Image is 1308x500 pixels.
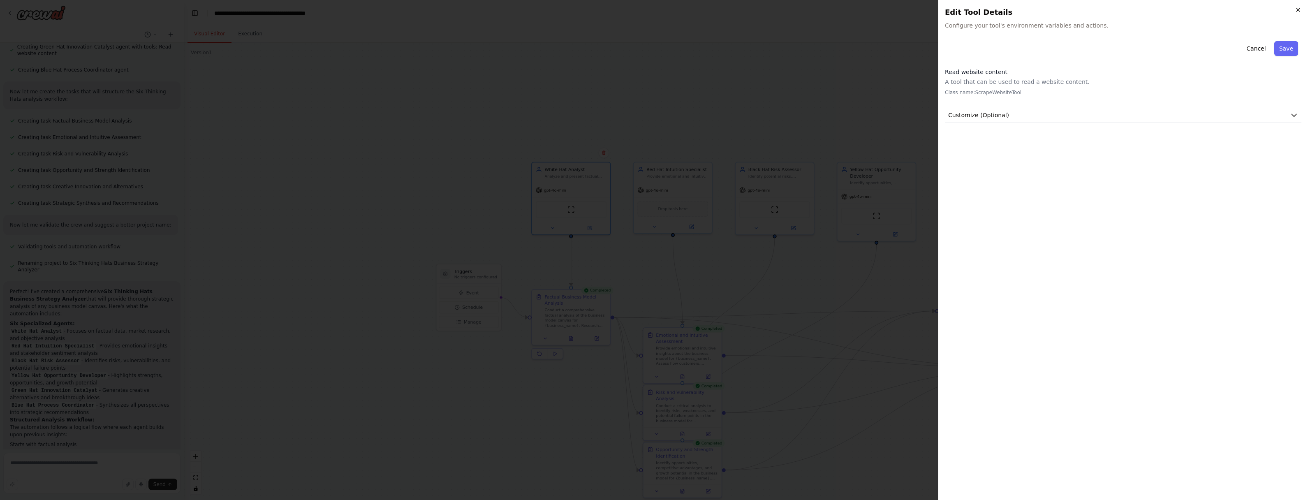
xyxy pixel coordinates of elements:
[945,21,1301,30] span: Configure your tool's environment variables and actions.
[1241,41,1271,56] button: Cancel
[945,7,1301,18] h2: Edit Tool Details
[945,108,1301,123] button: Customize (Optional)
[945,89,1301,96] p: Class name: ScrapeWebsiteTool
[945,78,1301,86] p: A tool that can be used to read a website content.
[948,111,1009,119] span: Customize (Optional)
[945,68,1301,76] h3: Read website content
[1274,41,1298,56] button: Save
